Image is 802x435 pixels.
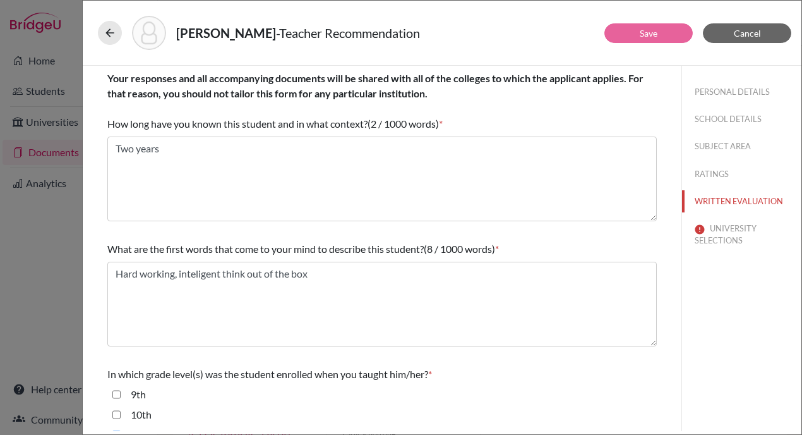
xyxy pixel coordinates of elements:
span: How long have you known this student and in what context? [107,72,643,130]
textarea: Hard working, inteligent think out of the box [107,262,657,346]
span: (2 / 1000 words) [368,118,439,130]
label: 9th [131,387,146,402]
button: SUBJECT AREA [682,135,801,157]
label: 10th [131,407,152,422]
button: PERSONAL DETAILS [682,81,801,103]
button: SCHOOL DETAILS [682,108,801,130]
b: Your responses and all accompanying documents will be shared with all of the colleges to which th... [107,72,643,99]
span: In which grade level(s) was the student enrolled when you taught him/her? [107,368,428,380]
button: UNIVERSITY SELECTIONS [682,217,801,252]
button: RATINGS [682,163,801,185]
span: - Teacher Recommendation [276,25,420,40]
span: What are the first words that come to your mind to describe this student? [107,243,424,255]
img: error-544570611efd0a2d1de9.svg [695,224,705,235]
button: WRITTEN EVALUATION [682,190,801,212]
textarea: Two years [107,137,657,221]
span: (8 / 1000 words) [424,243,495,255]
strong: [PERSON_NAME] [176,25,276,40]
